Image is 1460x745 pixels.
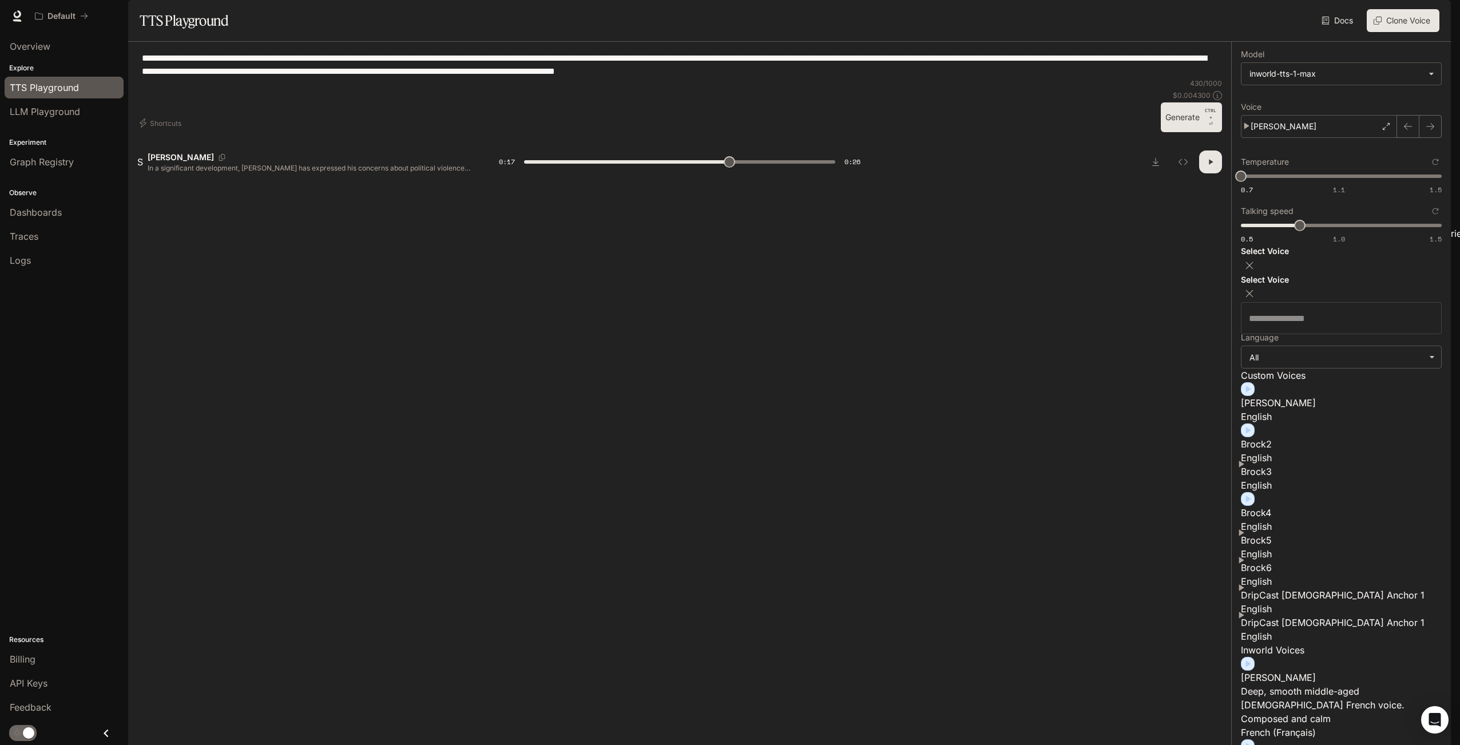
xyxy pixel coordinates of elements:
[1241,506,1442,520] p: Brock4
[1241,103,1261,111] p: Voice
[1241,234,1253,244] span: 0.5
[137,114,186,132] button: Shortcuts
[1144,150,1167,173] button: Download audio
[1190,78,1222,88] p: 430 / 1000
[1241,185,1253,195] span: 0.7
[1241,465,1442,478] p: Brock3
[1241,368,1442,382] p: Custom Voices
[1333,234,1345,244] span: 1.0
[47,11,76,21] p: Default
[1241,561,1442,574] p: Brock6
[1241,521,1272,532] span: English
[1241,576,1272,587] span: English
[1241,63,1441,85] div: inworld-tts-1-max
[1241,684,1442,726] p: Deep, smooth middle-aged male French voice. Composed and calm
[1241,207,1294,215] p: Talking speed
[1204,107,1217,128] p: ⏎
[1241,616,1442,629] p: DripCast [DEMOGRAPHIC_DATA] Anchor 1
[1319,9,1358,32] a: Docs
[1367,9,1439,32] button: Clone Voice
[1172,150,1195,173] button: Inspect
[1173,90,1211,100] p: $ 0.004300
[214,154,230,161] button: Copy Voice ID
[1241,671,1442,684] p: [PERSON_NAME]
[1429,205,1442,217] button: Reset to default
[1241,411,1272,422] span: English
[1421,706,1449,734] div: Open Intercom Messenger
[1241,533,1442,547] p: Brock5
[1241,452,1272,463] span: English
[1251,121,1316,132] p: [PERSON_NAME]
[1241,396,1442,410] p: [PERSON_NAME]
[1241,603,1272,615] span: English
[1241,480,1272,491] span: English
[1241,643,1442,657] p: Inworld Voices
[1241,437,1442,451] p: Brock2
[1249,68,1423,80] div: inworld-tts-1-max
[1241,346,1441,368] div: All
[1241,274,1442,286] h6: Select Voice
[1241,158,1289,166] p: Temperature
[1204,107,1217,121] p: CTRL +
[1241,588,1442,602] p: DripCast [DEMOGRAPHIC_DATA] Anchor 1
[1241,334,1279,342] p: Language
[140,9,228,32] h1: TTS Playground
[30,5,93,27] button: All workspaces
[1241,548,1272,560] span: English
[1430,234,1442,244] span: 1.5
[1241,727,1316,738] span: French (Français)
[1241,245,1442,257] h6: Select Voice
[1241,50,1264,58] p: Model
[1430,185,1442,195] span: 1.5
[1429,156,1442,168] button: Reset to default
[1161,102,1222,132] button: GenerateCTRL +⏎
[1333,185,1345,195] span: 1.1
[1241,631,1272,642] span: English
